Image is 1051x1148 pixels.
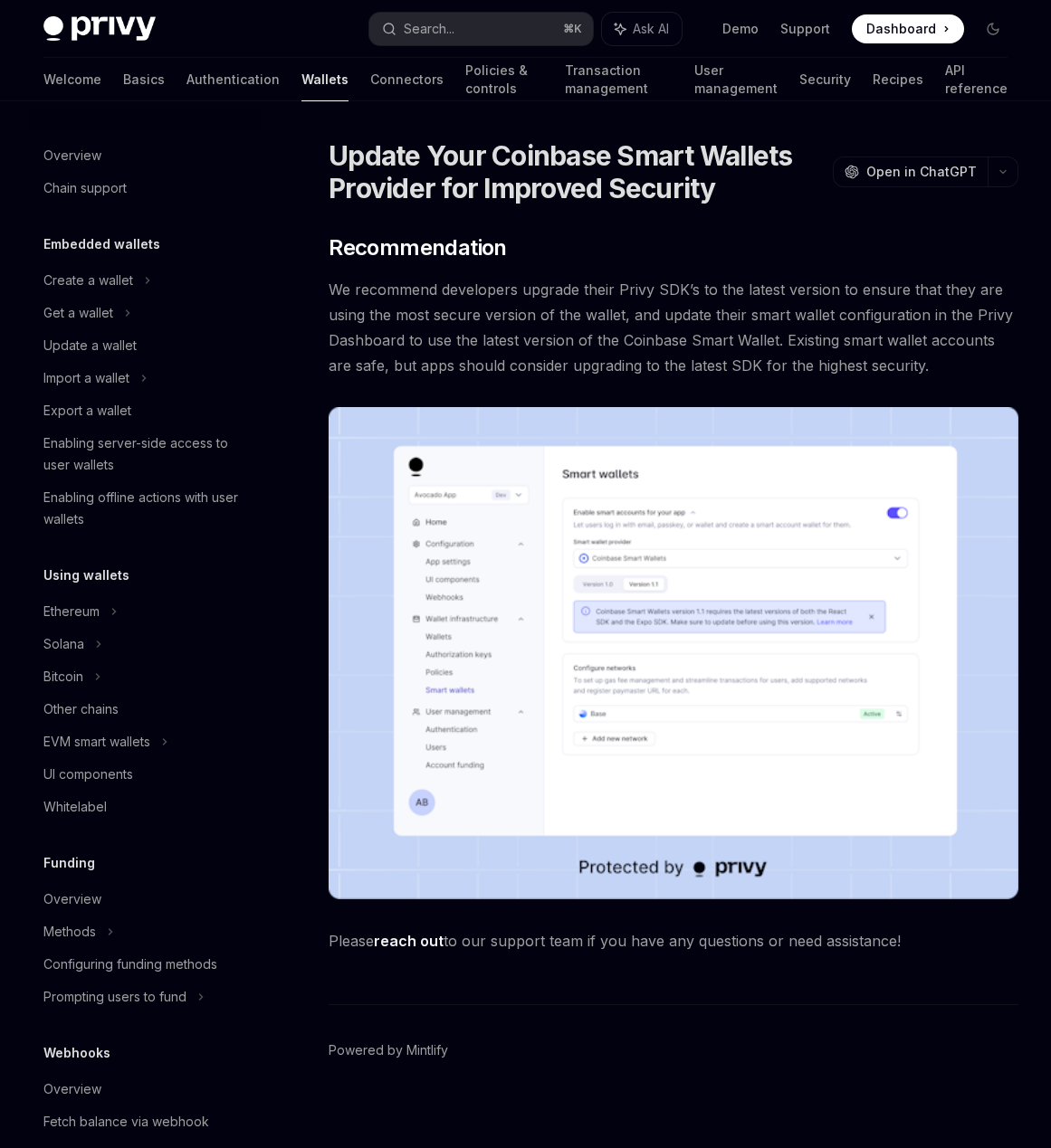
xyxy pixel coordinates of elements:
[43,400,131,422] div: Export a wallet
[329,139,826,204] h1: Update Your Coinbase Smart Wallets Provider for Improved Security
[852,14,964,43] a: Dashboard
[43,432,250,476] div: Enabling server-side access to user wallets
[43,58,101,101] a: Welcome
[633,20,669,38] span: Ask AI
[43,764,133,785] div: UI components
[43,796,107,818] div: Whitelabel
[370,58,444,101] a: Connectors
[722,20,759,38] a: Demo
[694,58,778,101] a: User management
[43,565,129,586] h5: Using wallets
[873,58,923,101] a: Recipes
[602,13,682,45] button: Ask AI
[369,13,592,45] button: Search...⌘K
[43,367,129,389] div: Import a wallet
[43,16,156,42] img: dark logo
[979,14,1008,43] button: Toggle dark mode
[563,22,582,36] span: ⌘ K
[29,693,261,726] a: Other chains
[43,233,160,255] h5: Embedded wallets
[43,698,119,720] div: Other chains
[29,481,261,536] a: Enabling offline actions with user wallets
[329,233,507,262] span: Recommendation
[43,601,100,622] div: Ethereum
[329,277,1018,378] span: We recommend developers upgrade their Privy SDK’s to the latest version to ensure that they are u...
[43,1111,209,1133] div: Fetch balance via webhook
[43,1078,101,1100] div: Overview
[123,58,165,101] a: Basics
[780,20,830,38] a: Support
[29,172,261,204] a: Chain support
[29,791,261,823] a: Whitelabel
[29,758,261,791] a: UI components
[565,58,673,101] a: Transaction management
[329,407,1018,899] img: Sample enable smart wallets
[43,954,217,975] div: Configuring funding methods
[833,157,988,187] button: Open in ChatGPT
[43,986,186,1008] div: Prompting users to fund
[43,921,96,943] div: Methods
[43,335,137,356] div: Update a wallet
[866,163,977,181] span: Open in ChatGPT
[43,270,133,291] div: Create a wallet
[301,58,349,101] a: Wallets
[29,883,261,916] a: Overview
[29,139,261,172] a: Overview
[43,487,250,530] div: Enabling offline actions with user wallets
[29,329,261,362] a: Update a wallet
[43,145,101,166] div: Overview
[43,852,95,874] h5: Funding
[43,1042,110,1064] h5: Webhooks
[29,1073,261,1105] a: Overview
[945,58,1008,101] a: API reference
[43,302,113,324] div: Get a wallet
[43,888,101,910] div: Overview
[29,948,261,981] a: Configuring funding methods
[43,666,83,688] div: Bitcoin
[866,20,936,38] span: Dashboard
[29,394,261,427] a: Export a wallet
[465,58,543,101] a: Policies & controls
[329,1041,448,1059] a: Powered by Mintlify
[29,1105,261,1138] a: Fetch balance via webhook
[404,18,454,40] div: Search...
[43,731,150,753] div: EVM smart wallets
[43,177,127,199] div: Chain support
[186,58,280,101] a: Authentication
[329,928,1018,954] span: Please to our support team if you have any questions or need assistance!
[43,633,84,655] div: Solana
[799,58,851,101] a: Security
[29,427,261,481] a: Enabling server-side access to user wallets
[374,932,444,951] a: reach out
